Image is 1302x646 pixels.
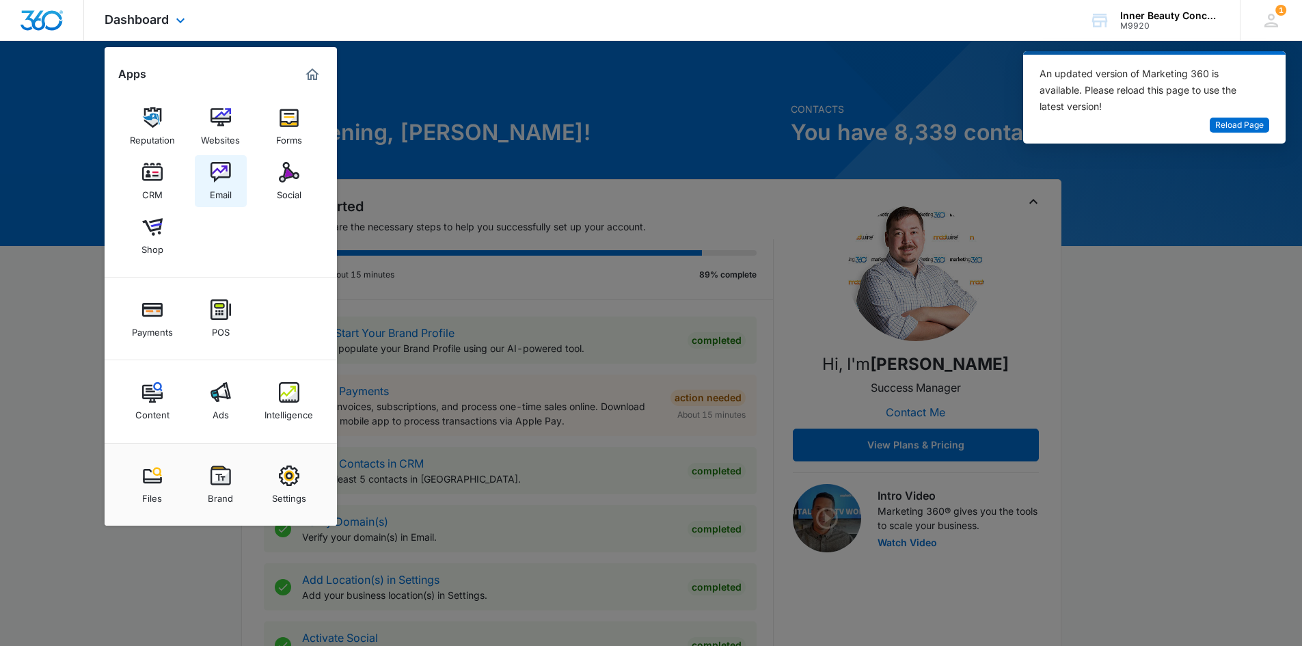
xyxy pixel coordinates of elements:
a: Forms [263,100,315,152]
div: Settings [272,486,306,504]
span: 1 [1275,5,1286,16]
div: Forms [276,128,302,146]
a: Shop [126,210,178,262]
div: Content [135,403,169,420]
a: Settings [263,459,315,511]
a: Ads [195,375,247,427]
a: Payments [126,293,178,345]
div: Shop [141,237,163,255]
span: Reload Page [1215,119,1264,132]
button: Reload Page [1210,118,1269,133]
h2: Apps [118,68,146,81]
div: Social [277,183,301,200]
a: Brand [195,459,247,511]
div: Ads [213,403,229,420]
div: Brand [208,486,233,504]
span: Dashboard [105,12,169,27]
div: account name [1120,10,1220,21]
a: Content [126,375,178,427]
div: Files [142,486,162,504]
div: notifications count [1275,5,1286,16]
div: Intelligence [265,403,313,420]
div: CRM [142,183,163,200]
div: Reputation [130,128,175,146]
a: Files [126,459,178,511]
div: account id [1120,21,1220,31]
a: Intelligence [263,375,315,427]
div: POS [212,320,230,338]
div: An updated version of Marketing 360 is available. Please reload this page to use the latest version! [1040,66,1253,115]
a: Websites [195,100,247,152]
a: POS [195,293,247,345]
div: Payments [132,320,173,338]
a: Reputation [126,100,178,152]
div: Email [210,183,232,200]
a: Social [263,155,315,207]
a: CRM [126,155,178,207]
div: Websites [201,128,240,146]
a: Email [195,155,247,207]
a: Marketing 360® Dashboard [301,64,323,85]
